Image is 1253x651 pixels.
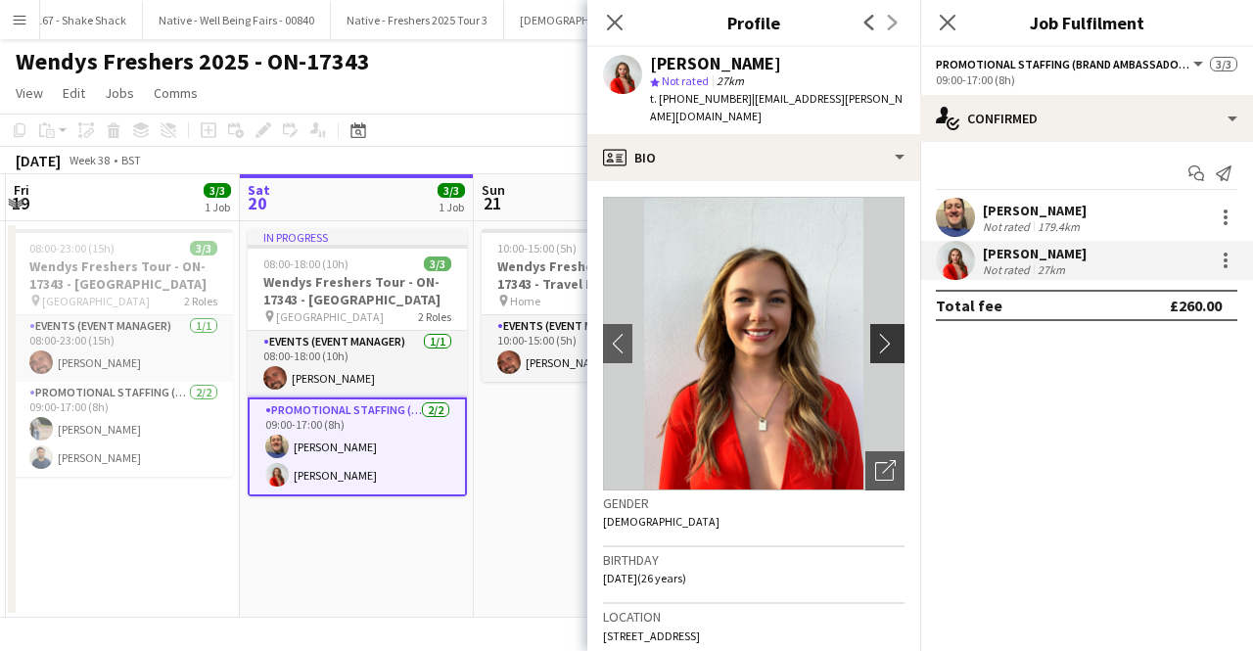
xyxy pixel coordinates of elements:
app-card-role: Events (Event Manager)1/108:00-23:00 (15h)[PERSON_NAME] [14,315,233,382]
div: 27km [1034,262,1069,277]
div: 1 Job [439,200,464,214]
span: Comms [154,84,198,102]
h3: Wendys Freshers Tour - ON-17343 - [GEOGRAPHIC_DATA] [14,257,233,293]
a: View [8,80,51,106]
span: 08:00-23:00 (15h) [29,241,115,256]
span: [STREET_ADDRESS] [603,628,700,643]
button: [DEMOGRAPHIC_DATA][PERSON_NAME] 2025 Tour 2 - 00848 [504,1,831,39]
span: | [EMAIL_ADDRESS][PERSON_NAME][DOMAIN_NAME] [650,91,903,123]
h3: Wendys Freshers Tour - ON-17343 - Travel Day [482,257,701,293]
h3: Wendys Freshers Tour - ON-17343 - [GEOGRAPHIC_DATA] [248,273,467,308]
a: Jobs [97,80,142,106]
a: Edit [55,80,93,106]
span: Fri [14,181,29,199]
span: [GEOGRAPHIC_DATA] [276,309,384,324]
div: 09:00-17:00 (8h) [936,72,1237,87]
app-card-role: Events (Event Manager)1/108:00-18:00 (10h)[PERSON_NAME] [248,331,467,397]
span: 3/3 [204,183,231,198]
span: 20 [245,192,270,214]
span: 2 Roles [418,309,451,324]
span: Jobs [105,84,134,102]
span: Sun [482,181,505,199]
div: BST [121,153,141,167]
h3: Birthday [603,551,905,569]
div: 1 Job [205,200,230,214]
app-card-role: Events (Event Manager)1/110:00-15:00 (5h)[PERSON_NAME] [482,315,701,382]
div: [PERSON_NAME] [650,55,781,72]
div: [DATE] [16,151,61,170]
span: 3/3 [438,183,465,198]
span: Promotional Staffing (Brand Ambassadors) [936,57,1190,71]
a: Comms [146,80,206,106]
div: Open photos pop-in [865,451,905,490]
span: 08:00-18:00 (10h) [263,256,348,271]
span: 27km [713,73,748,88]
span: 3/3 [424,256,451,271]
h3: Location [603,608,905,626]
button: Promotional Staffing (Brand Ambassadors) [936,57,1206,71]
app-job-card: 08:00-23:00 (15h)3/3Wendys Freshers Tour - ON-17343 - [GEOGRAPHIC_DATA] [GEOGRAPHIC_DATA]2 RolesE... [14,229,233,477]
div: [PERSON_NAME] [983,245,1087,262]
h3: Profile [587,10,920,35]
app-job-card: 10:00-15:00 (5h)1/1Wendys Freshers Tour - ON-17343 - Travel Day Home1 RoleEvents (Event Manager)1... [482,229,701,382]
span: Week 38 [65,153,114,167]
div: [PERSON_NAME] [983,202,1087,219]
div: Confirmed [920,95,1253,142]
div: Not rated [983,262,1034,277]
span: Edit [63,84,85,102]
img: Crew avatar or photo [603,197,905,490]
app-card-role: Promotional Staffing (Brand Ambassadors)2/209:00-17:00 (8h)[PERSON_NAME][PERSON_NAME] [14,382,233,477]
app-job-card: In progress08:00-18:00 (10h)3/3Wendys Freshers Tour - ON-17343 - [GEOGRAPHIC_DATA] [GEOGRAPHIC_DA... [248,229,467,496]
button: Native - Freshers 2025 Tour 3 [331,1,504,39]
div: Not rated [983,219,1034,234]
div: 179.4km [1034,219,1084,234]
span: t. [PHONE_NUMBER] [650,91,752,106]
span: 3/3 [1210,57,1237,71]
h3: Gender [603,494,905,512]
app-card-role: Promotional Staffing (Brand Ambassadors)2/209:00-17:00 (8h)[PERSON_NAME][PERSON_NAME] [248,397,467,496]
button: Native - Well Being Fairs - 00840 [143,1,331,39]
div: In progress [248,229,467,245]
span: [DATE] (26 years) [603,571,686,585]
span: 10:00-15:00 (5h) [497,241,577,256]
span: 21 [479,192,505,214]
div: £260.00 [1170,296,1222,315]
div: Total fee [936,296,1002,315]
span: [GEOGRAPHIC_DATA] [42,294,150,308]
span: 3/3 [190,241,217,256]
span: [DEMOGRAPHIC_DATA] [603,514,719,529]
span: Home [510,294,540,308]
span: View [16,84,43,102]
h1: Wendys Freshers 2025 - ON-17343 [16,47,370,76]
div: Bio [587,134,920,181]
span: Sat [248,181,270,199]
h3: Job Fulfilment [920,10,1253,35]
span: 2 Roles [184,294,217,308]
span: Not rated [662,73,709,88]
